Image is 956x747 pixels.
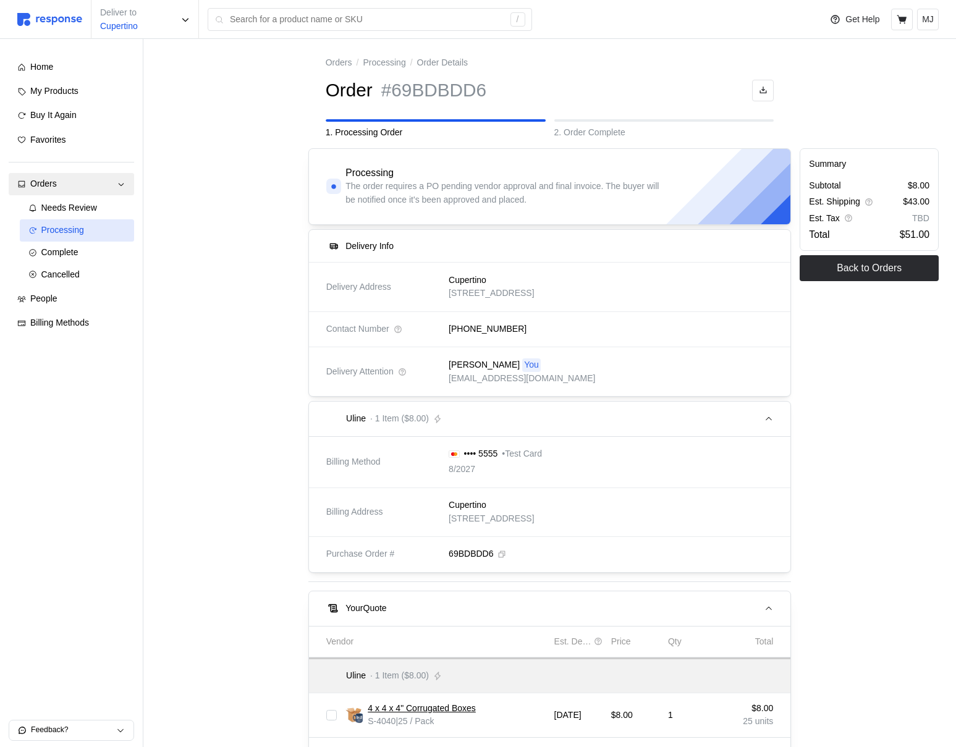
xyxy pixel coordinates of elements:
[903,195,929,209] p: $43.00
[823,8,887,32] button: Get Help
[326,323,389,336] span: Contact Number
[345,240,394,253] h5: Delivery Info
[809,212,840,226] p: Est. Tax
[449,323,527,336] p: [PHONE_NUMBER]
[31,725,116,736] p: Feedback?
[326,78,373,103] h1: Order
[30,110,77,120] span: Buy It Again
[368,702,476,715] a: 4 x 4 x 4" Corrugated Boxes
[449,274,486,287] p: Cupertino
[346,412,366,426] p: Uline
[370,412,429,426] p: · 1 Item ($8.00)
[30,86,78,96] span: My Products
[230,9,504,31] input: Search for a product name or SKU
[9,56,134,78] a: Home
[449,372,595,386] p: [EMAIL_ADDRESS][DOMAIN_NAME]
[345,602,386,615] h5: Your Quote
[800,255,939,281] button: Back to Orders
[417,56,468,70] p: Order Details
[9,720,133,740] button: Feedback?
[725,702,773,715] p: $8.00
[725,715,773,728] p: 25 units
[357,56,359,70] p: /
[502,447,542,461] p: • Test Card
[809,195,860,209] p: Est. Shipping
[41,247,78,257] span: Complete
[345,180,661,206] p: The order requires a PO pending vendor approval and final invoice. The buyer will be notified onc...
[326,56,352,70] a: Orders
[100,20,138,33] p: Cupertino
[30,318,89,327] span: Billing Methods
[449,287,534,300] p: [STREET_ADDRESS]
[9,104,134,127] a: Buy It Again
[837,260,902,276] p: Back to Orders
[9,288,134,310] a: People
[449,499,486,512] p: Cupertino
[908,179,929,193] p: $8.00
[363,56,405,70] a: Processing
[30,62,53,72] span: Home
[917,9,939,30] button: MJ
[370,669,429,683] p: · 1 Item ($8.00)
[326,505,383,519] span: Billing Address
[345,166,394,180] h4: Processing
[346,669,366,683] p: Uline
[309,591,791,626] button: YourQuote
[9,173,134,195] a: Orders
[809,227,829,242] p: Total
[20,197,135,219] a: Needs Review
[326,126,546,140] p: 1. Processing Order
[922,13,934,27] p: MJ
[668,635,682,649] p: Qty
[900,227,929,242] p: $51.00
[9,80,134,103] a: My Products
[464,447,498,461] p: •••• 5555
[326,547,395,561] span: Purchase Order #
[326,281,391,294] span: Delivery Address
[611,635,631,649] p: Price
[30,177,112,191] div: Orders
[9,312,134,334] a: Billing Methods
[381,78,486,103] h1: #69BDBDD6
[755,635,774,649] p: Total
[41,203,97,213] span: Needs Review
[17,13,82,26] img: svg%3e
[326,365,394,379] span: Delivery Attention
[449,450,460,458] img: svg%3e
[449,358,520,372] p: [PERSON_NAME]
[912,212,929,226] p: TBD
[554,126,774,140] p: 2. Order Complete
[554,709,603,722] p: [DATE]
[41,225,84,235] span: Processing
[20,219,135,242] a: Processing
[20,242,135,264] a: Complete
[368,716,396,726] span: S-4040
[449,512,534,526] p: [STREET_ADDRESS]
[809,158,929,171] h5: Summary
[41,269,80,279] span: Cancelled
[510,12,525,27] div: /
[100,6,138,20] p: Deliver to
[326,455,381,469] span: Billing Method
[9,129,134,151] a: Favorites
[449,547,493,561] p: 69BDBDD6
[611,709,659,722] p: $8.00
[845,13,879,27] p: Get Help
[449,463,475,476] p: 8/2027
[524,358,539,372] p: You
[30,135,66,145] span: Favorites
[20,264,135,286] a: Cancelled
[668,709,716,722] p: 1
[396,716,434,726] span: | 25 / Pack
[809,179,840,193] p: Subtotal
[326,635,353,649] p: Vendor
[309,437,791,572] div: Uline· 1 Item ($8.00)
[554,635,592,649] p: Est. Delivery
[345,706,363,724] img: S-4040
[30,293,57,303] span: People
[410,56,413,70] p: /
[309,402,791,436] button: Uline· 1 Item ($8.00)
